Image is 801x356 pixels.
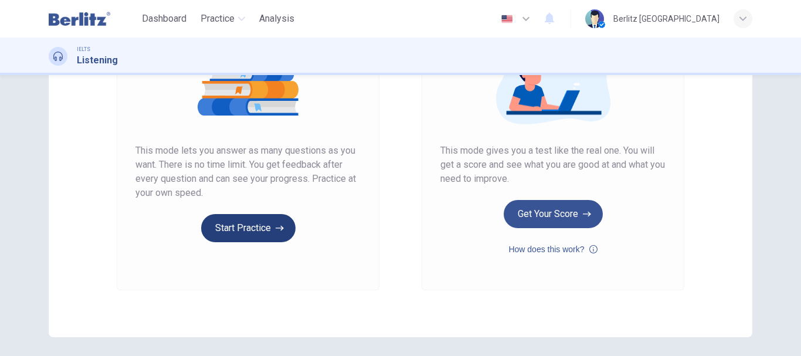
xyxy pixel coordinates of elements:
span: Practice [201,12,235,26]
button: Dashboard [137,8,191,29]
button: Analysis [254,8,299,29]
div: Berlitz [GEOGRAPHIC_DATA] [613,12,719,26]
button: How does this work? [508,242,597,256]
a: Berlitz Latam logo [49,7,137,30]
h1: Listening [77,53,118,67]
span: Dashboard [142,12,186,26]
img: en [500,15,514,23]
span: Analysis [259,12,294,26]
img: Berlitz Latam logo [49,7,110,30]
button: Practice [196,8,250,29]
span: IELTS [77,45,90,53]
button: Get Your Score [504,200,603,228]
span: This mode gives you a test like the real one. You will get a score and see what you are good at a... [440,144,666,186]
button: Start Practice [201,214,296,242]
span: This mode lets you answer as many questions as you want. There is no time limit. You get feedback... [135,144,361,200]
img: Profile picture [585,9,604,28]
